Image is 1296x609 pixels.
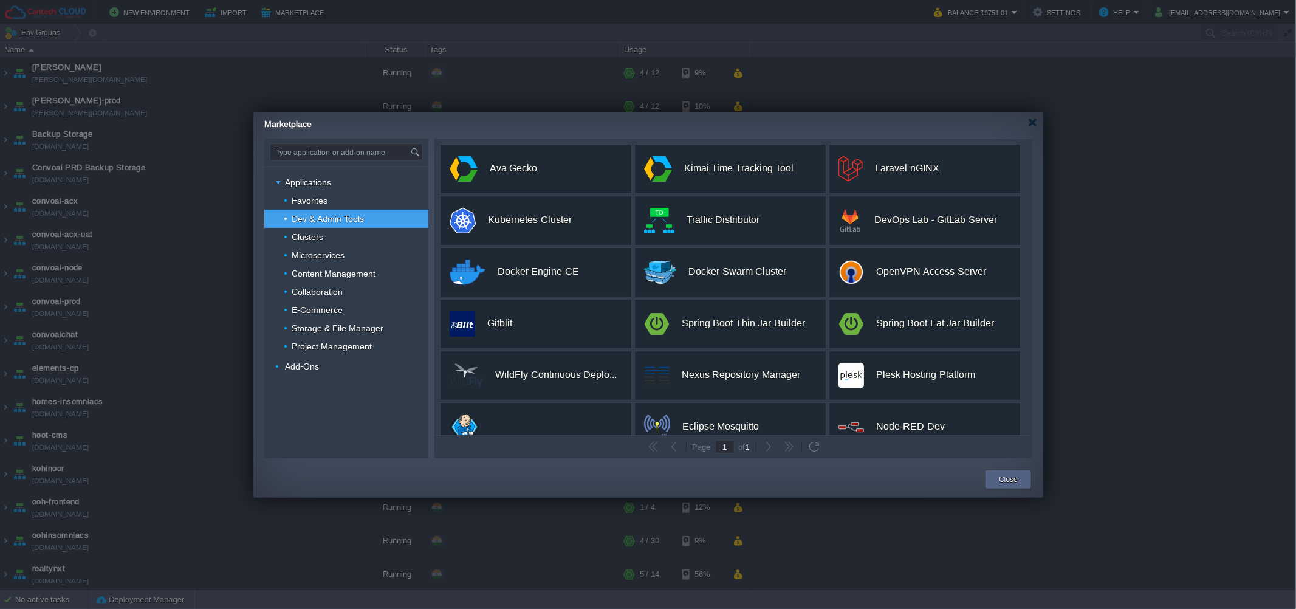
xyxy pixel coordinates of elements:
[682,311,805,336] div: Spring Boot Thin Jar Builder
[644,208,674,233] img: public.php
[876,311,994,336] div: Spring Boot Fat Jar Builder
[875,156,939,181] div: Laravel nGINX
[264,119,312,129] span: Marketplace
[284,361,321,372] a: Add-Ons
[450,363,483,388] img: wildfly-logo-70px.png
[687,207,759,233] div: Traffic Distributor
[838,311,864,337] img: spring-boot-logo.png
[290,341,374,352] a: Project Management
[290,213,366,224] a: Dev & Admin Tools
[838,156,863,182] img: logomark.min.svg
[999,473,1018,486] button: Close
[495,362,617,388] div: WildFly Continuous Deployment
[876,362,975,388] div: Plesk Hosting Platform
[838,208,862,233] img: gitlab-logo.png
[490,156,537,181] div: Ava Gecko
[876,259,986,284] div: OpenVPN Access Server
[838,415,864,440] img: node-red-logo.png
[644,415,670,440] img: mosquitto-logo.png
[290,323,385,334] a: Storage & File Manager
[290,268,377,279] a: Content Management
[450,311,475,337] img: public.php
[684,156,794,181] div: Kimai Time Tracking Tool
[644,311,670,337] img: spring-boot-logo.png
[290,195,329,206] a: Favorites
[644,363,670,388] img: Nexus.png
[290,232,325,243] a: Clusters
[450,414,479,439] img: jenkins-jelastic.png
[498,259,579,284] div: Docker Engine CE
[688,259,786,284] div: Docker Swarm Cluster
[488,207,571,233] div: Kubernetes Cluster
[874,207,997,233] div: DevOps Lab - GitLab Server
[746,442,750,452] span: 1
[838,363,864,388] img: plesk.png
[450,208,476,233] img: k8s-logo.png
[838,260,864,285] img: logo.png
[290,304,345,315] a: E-Commerce
[290,250,346,261] a: Microservices
[290,286,345,297] a: Collaboration
[644,260,676,285] img: docker-swarm-logo-89x70.png
[688,442,715,451] div: Page
[487,311,512,336] div: Gitblit
[450,260,485,285] img: docker-engine-logo-2.png
[682,362,800,388] div: Nexus Repository Manager
[284,177,333,188] a: Applications
[682,414,759,439] div: Eclipse Mosquitto
[450,156,478,182] img: app.svg
[876,414,945,439] div: Node-RED Dev
[644,156,672,182] img: app.svg
[735,442,754,452] div: of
